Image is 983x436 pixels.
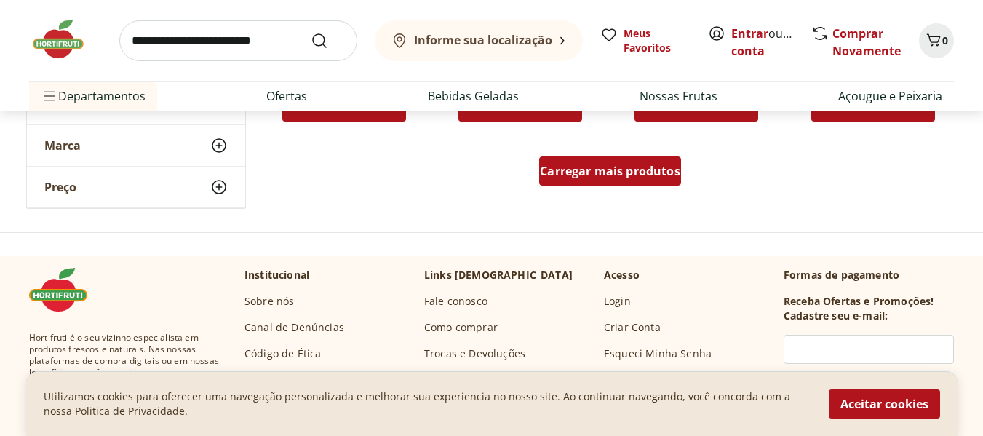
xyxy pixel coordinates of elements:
[244,294,294,309] a: Sobre nós
[539,156,681,191] a: Carregar mais produtos
[604,294,631,309] a: Login
[311,32,346,49] button: Submit Search
[44,180,76,194] span: Preço
[424,346,525,361] a: Trocas e Devoluções
[41,79,146,114] span: Departamentos
[604,320,661,335] a: Criar Conta
[375,20,583,61] button: Informe sua localização
[119,20,357,61] input: search
[832,25,901,59] a: Comprar Novamente
[784,309,888,323] h3: Cadastre seu e-mail:
[29,17,102,61] img: Hortifruti
[424,268,573,282] p: Links [DEMOGRAPHIC_DATA]
[731,25,811,59] a: Criar conta
[29,268,102,312] img: Hortifruti
[640,87,717,105] a: Nossas Frutas
[624,26,691,55] span: Meus Favoritos
[41,79,58,114] button: Menu
[244,320,344,335] a: Canal de Denúncias
[266,87,307,105] a: Ofertas
[731,25,796,60] span: ou
[326,101,383,113] span: Adicionar
[838,87,942,105] a: Açougue e Peixaria
[502,101,559,113] span: Adicionar
[919,23,954,58] button: Carrinho
[244,346,321,361] a: Código de Ética
[244,268,309,282] p: Institucional
[784,294,934,309] h3: Receba Ofertas e Promoções!
[942,33,948,47] span: 0
[784,268,954,282] p: Formas de pagamento
[428,87,519,105] a: Bebidas Geladas
[44,138,81,153] span: Marca
[27,167,245,207] button: Preço
[829,389,940,419] button: Aceitar cookies
[540,165,680,177] span: Carregar mais produtos
[424,320,498,335] a: Como comprar
[44,389,811,419] p: Utilizamos cookies para oferecer uma navegação personalizada e melhorar sua experiencia no nosso ...
[604,346,712,361] a: Esqueci Minha Senha
[855,101,912,113] span: Adicionar
[424,294,487,309] a: Fale conosco
[600,26,691,55] a: Meus Favoritos
[414,32,552,48] b: Informe sua localização
[29,332,221,413] span: Hortifruti é o seu vizinho especialista em produtos frescos e naturais. Nas nossas plataformas de...
[604,268,640,282] p: Acesso
[679,101,736,113] span: Adicionar
[27,125,245,166] button: Marca
[731,25,768,41] a: Entrar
